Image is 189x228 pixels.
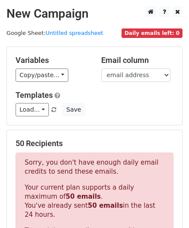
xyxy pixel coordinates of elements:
h2: New Campaign [6,6,183,21]
h5: Email column [101,56,174,65]
strong: 50 emails [66,193,101,200]
a: Load... [16,103,49,116]
h5: 50 Recipients [16,139,173,148]
span: Daily emails left: 0 [122,28,183,38]
button: Save [62,103,85,116]
a: Copy/paste... [16,69,68,82]
p: Sorry, you don't have enough daily email credits to send these emails. [25,158,164,176]
h5: Variables [16,56,88,65]
a: Templates [16,91,53,100]
p: Your current plan supports a daily maximum of . You've already sent in the last 24 hours. [25,183,164,219]
small: Google Sheet: [6,30,103,36]
a: Untitled spreadsheet [45,30,103,36]
strong: 50 emails [88,202,123,209]
a: Daily emails left: 0 [122,30,183,36]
